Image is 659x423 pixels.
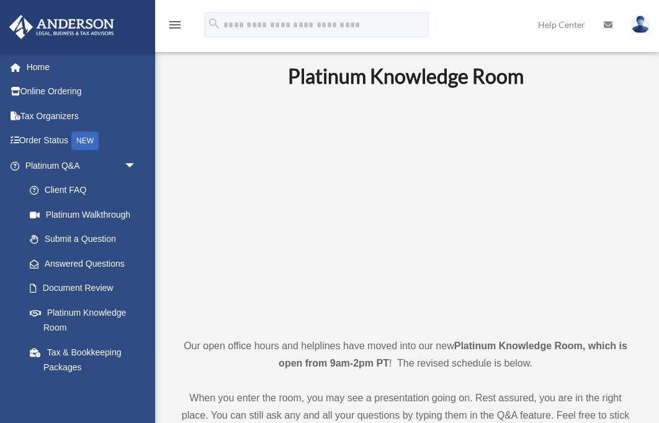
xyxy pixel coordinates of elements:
p: Our open office hours and helplines have moved into our new ! The revised schedule is below. [177,337,634,372]
div: NEW [71,131,99,150]
img: User Pic [631,16,650,33]
a: Tax Organizers [9,104,155,128]
a: Online Ordering [9,79,155,104]
a: Platinum Q&Aarrow_drop_down [9,153,155,178]
a: Answered Questions [17,251,155,276]
b: Platinum Knowledge Room [288,64,524,88]
i: menu [168,17,182,32]
a: Platinum Walkthrough [17,202,155,227]
a: Home [9,55,155,79]
a: Submit a Question [17,227,155,252]
a: Land Trust & Deed Forum [17,380,155,419]
a: Order StatusNEW [9,128,155,154]
img: Anderson Advisors Platinum Portal [6,15,118,39]
a: Client FAQ [17,178,155,203]
a: Platinum Knowledge Room [17,300,149,340]
a: Document Review [17,276,155,301]
strong: Platinum Knowledge Room, which is open from 9am-2pm PT [279,341,627,368]
span: arrow_drop_down [124,153,149,179]
iframe: 231110_Toby_KnowledgeRoom [220,105,592,314]
a: menu [168,22,182,32]
a: Tax & Bookkeeping Packages [17,340,155,380]
i: search [207,17,221,30]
